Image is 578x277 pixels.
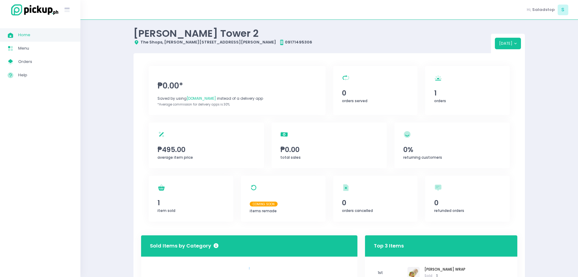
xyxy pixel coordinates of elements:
div: Saved by using instead of a delivery app [157,96,316,101]
span: [PERSON_NAME] WRAP [424,267,465,272]
span: items remade [250,208,277,213]
span: 1 [434,88,501,98]
span: orders cancelled [342,208,373,213]
span: [DOMAIN_NAME] [187,96,216,101]
span: orders served [342,98,367,103]
a: 0refunded orders [425,176,510,222]
span: refunded orders [434,208,464,213]
span: ₱0.00* [157,80,316,92]
span: total sales [280,155,301,160]
img: logo [8,3,59,16]
span: Home [18,31,73,39]
span: Saladstop [532,7,555,13]
span: Help [18,71,73,79]
a: ₱495.00average item price [149,123,264,168]
button: [DATE] [495,38,521,49]
a: 0orders cancelled [333,176,418,222]
span: ₱0.00 [280,144,378,155]
div: [PERSON_NAME] Tower 2 [134,27,491,39]
span: average item price [157,155,193,160]
span: S [558,5,568,15]
span: Orders [18,58,73,66]
div: The Shops, [PERSON_NAME][STREET_ADDRESS][PERSON_NAME] 09171495306 [134,39,491,45]
span: Menu [18,44,73,52]
span: orders [434,98,446,103]
a: 0%returning customers [394,123,510,168]
span: *Average commission for delivery apps is 30% [157,102,230,107]
span: 0% [403,144,501,155]
span: Coming Soon [250,202,278,206]
a: ₱0.00total sales [272,123,387,168]
a: 1item sold [149,176,233,222]
span: 0 [434,198,501,208]
span: returning customers [403,155,442,160]
h3: Sold Items by Category [150,242,218,250]
h3: Top 3 Items [374,237,404,254]
span: Hi, [527,7,531,13]
span: 0 [342,198,409,208]
span: item sold [157,208,175,213]
a: 0orders served [333,66,418,115]
span: ₱495.00 [157,144,255,155]
span: 0 [342,88,409,98]
span: 1 [157,198,224,208]
a: 1orders [425,66,510,115]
